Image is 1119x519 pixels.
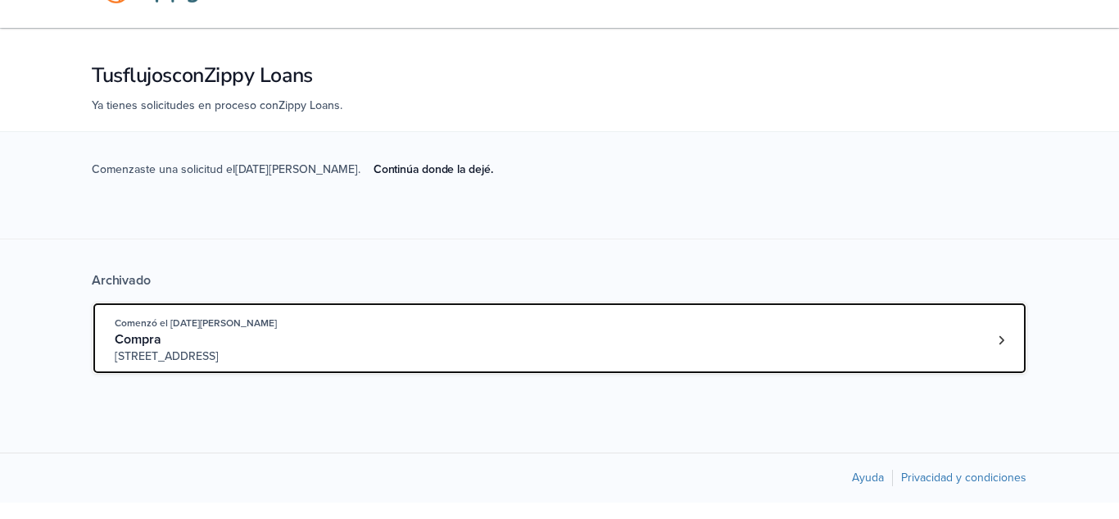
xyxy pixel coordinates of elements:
[92,302,1027,375] a: Préstamo abierto 4212294
[989,328,1013,353] a: Número de préstamo 4212294
[279,98,340,112] font: Zippy Loans
[374,162,492,176] font: Continúa donde la dejé.
[123,61,172,89] font: flujos
[901,471,1026,485] a: Privacidad y condiciones
[358,162,360,176] font: .
[92,98,279,112] font: Ya tienes solicitudes en proceso con
[115,349,219,363] font: [STREET_ADDRESS]
[852,471,884,485] a: Ayuda
[360,156,505,183] a: Continúa donde la dejé.
[204,61,313,89] font: Zippy Loans
[92,272,151,289] font: Archivado
[115,331,161,348] font: Compra
[235,162,358,176] font: [DATE][PERSON_NAME]
[115,317,277,329] font: Comenzó el [DATE][PERSON_NAME]
[92,162,235,176] font: Comenzaste una solicitud el
[340,98,342,112] font: .
[172,61,204,89] font: con
[92,61,123,89] font: Tus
